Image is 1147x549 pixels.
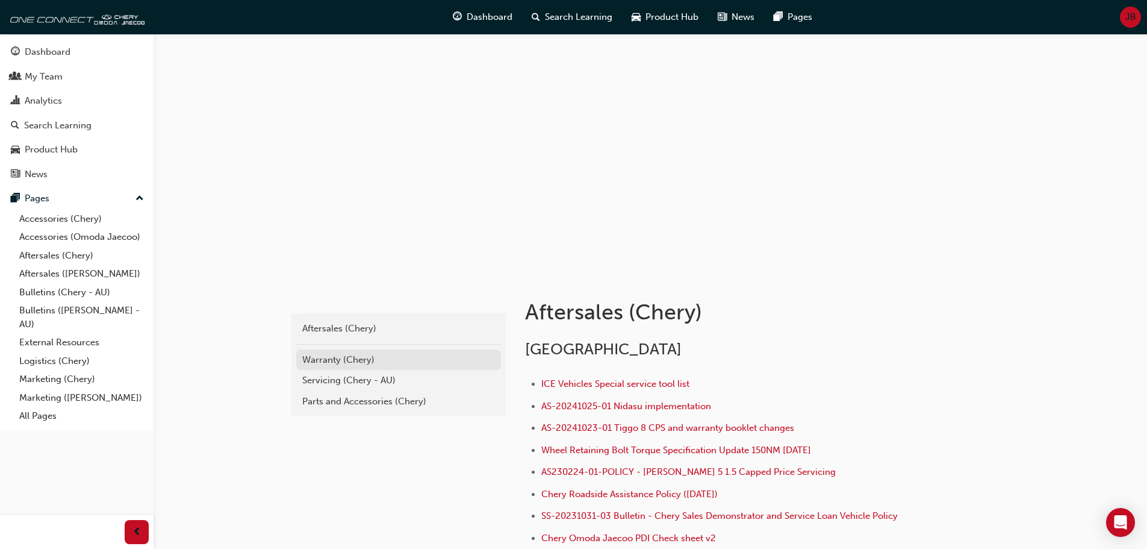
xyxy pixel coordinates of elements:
span: chart-icon [11,96,20,107]
a: Accessories (Omoda Jaecoo) [14,228,149,246]
span: car-icon [632,10,641,25]
a: News [5,163,149,186]
span: pages-icon [774,10,783,25]
div: News [25,168,48,181]
div: Aftersales (Chery) [302,322,495,336]
div: Warranty (Chery) [302,353,495,367]
span: Pages [788,10,812,24]
a: All Pages [14,407,149,425]
a: Marketing (Chery) [14,370,149,389]
a: Bulletins (Chery - AU) [14,283,149,302]
a: Search Learning [5,115,149,137]
a: Marketing ([PERSON_NAME]) [14,389,149,407]
a: news-iconNews [708,5,764,30]
a: SS-20231031-03 Bulletin - Chery Sales Demonstrator and Service Loan Vehicle Policy [541,510,898,521]
a: Chery Roadside Assistance Policy ([DATE]) [541,489,718,500]
a: Wheel Retaining Bolt Torque Specification Update 150NM [DATE] [541,445,811,456]
a: Analytics [5,90,149,112]
button: JB [1120,7,1141,28]
a: AS230224-01-POLICY - [PERSON_NAME] 5 1.5 Capped Price Servicing [541,466,836,477]
span: guage-icon [11,47,20,58]
span: [GEOGRAPHIC_DATA] [525,340,682,359]
span: news-icon [11,169,20,180]
a: search-iconSearch Learning [522,5,622,30]
span: news-icon [718,10,727,25]
button: DashboardMy TeamAnalyticsSearch LearningProduct HubNews [5,39,149,187]
a: Servicing (Chery - AU) [296,370,501,391]
a: AS-20241025-01 Nidasu implementation [541,401,711,412]
a: Accessories (Chery) [14,210,149,228]
a: car-iconProduct Hub [622,5,708,30]
img: oneconnect [6,5,145,29]
a: External Resources [14,333,149,352]
span: prev-icon [132,525,141,540]
span: people-icon [11,72,20,83]
span: car-icon [11,145,20,155]
a: AS-20241023-01 Tiggo 8 CPS and warranty booklet changes [541,422,794,433]
div: Servicing (Chery - AU) [302,374,495,387]
span: search-icon [532,10,540,25]
div: Search Learning [24,119,92,133]
div: Product Hub [25,143,78,157]
span: guage-icon [453,10,462,25]
button: Pages [5,187,149,210]
a: Chery Omoda Jaecoo PDI Check sheet v2 [541,533,716,544]
a: guage-iconDashboard [443,5,522,30]
a: My Team [5,66,149,88]
h1: Aftersales (Chery) [525,299,920,325]
a: Logistics (Chery) [14,352,149,371]
div: Open Intercom Messenger [1106,508,1135,537]
a: Product Hub [5,139,149,161]
a: pages-iconPages [764,5,822,30]
span: Search Learning [545,10,612,24]
span: JB [1125,10,1136,24]
div: My Team [25,70,63,84]
a: Aftersales (Chery) [296,318,501,339]
a: ICE Vehicles Special service tool list [541,378,689,389]
div: Analytics [25,94,62,108]
span: News [732,10,754,24]
div: Parts and Accessories (Chery) [302,395,495,409]
div: Dashboard [25,45,70,59]
div: Pages [25,192,49,205]
a: Bulletins ([PERSON_NAME] - AU) [14,301,149,333]
span: pages-icon [11,193,20,204]
span: Product Hub [645,10,698,24]
a: Aftersales (Chery) [14,246,149,265]
a: Warranty (Chery) [296,350,501,371]
a: Aftersales ([PERSON_NAME]) [14,265,149,283]
a: Parts and Accessories (Chery) [296,391,501,412]
span: Dashboard [467,10,512,24]
span: up-icon [135,191,144,207]
span: search-icon [11,121,19,131]
a: Dashboard [5,41,149,63]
